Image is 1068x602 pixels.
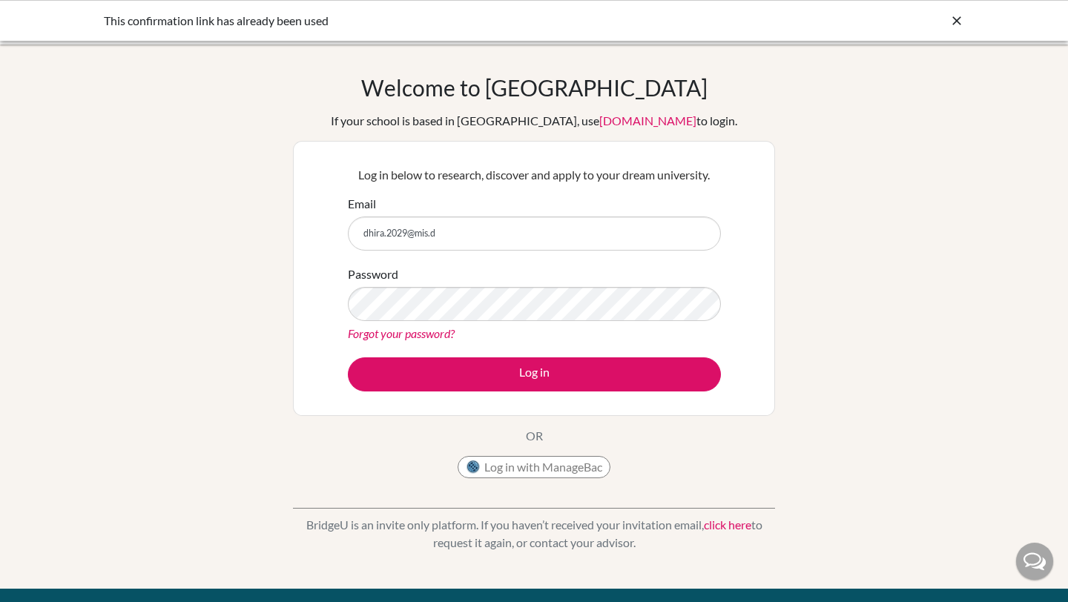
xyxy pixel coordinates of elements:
[331,112,737,130] div: If your school is based in [GEOGRAPHIC_DATA], use to login.
[348,195,376,213] label: Email
[104,12,742,30] div: This confirmation link has already been used
[704,517,751,532] a: click here
[526,427,543,445] p: OR
[348,357,721,391] button: Log in
[599,113,696,128] a: [DOMAIN_NAME]
[348,166,721,184] p: Log in below to research, discover and apply to your dream university.
[293,516,775,552] p: BridgeU is an invite only platform. If you haven’t received your invitation email, to request it ...
[361,74,708,101] h1: Welcome to [GEOGRAPHIC_DATA]
[458,456,610,478] button: Log in with ManageBac
[348,265,398,283] label: Password
[348,326,455,340] a: Forgot your password?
